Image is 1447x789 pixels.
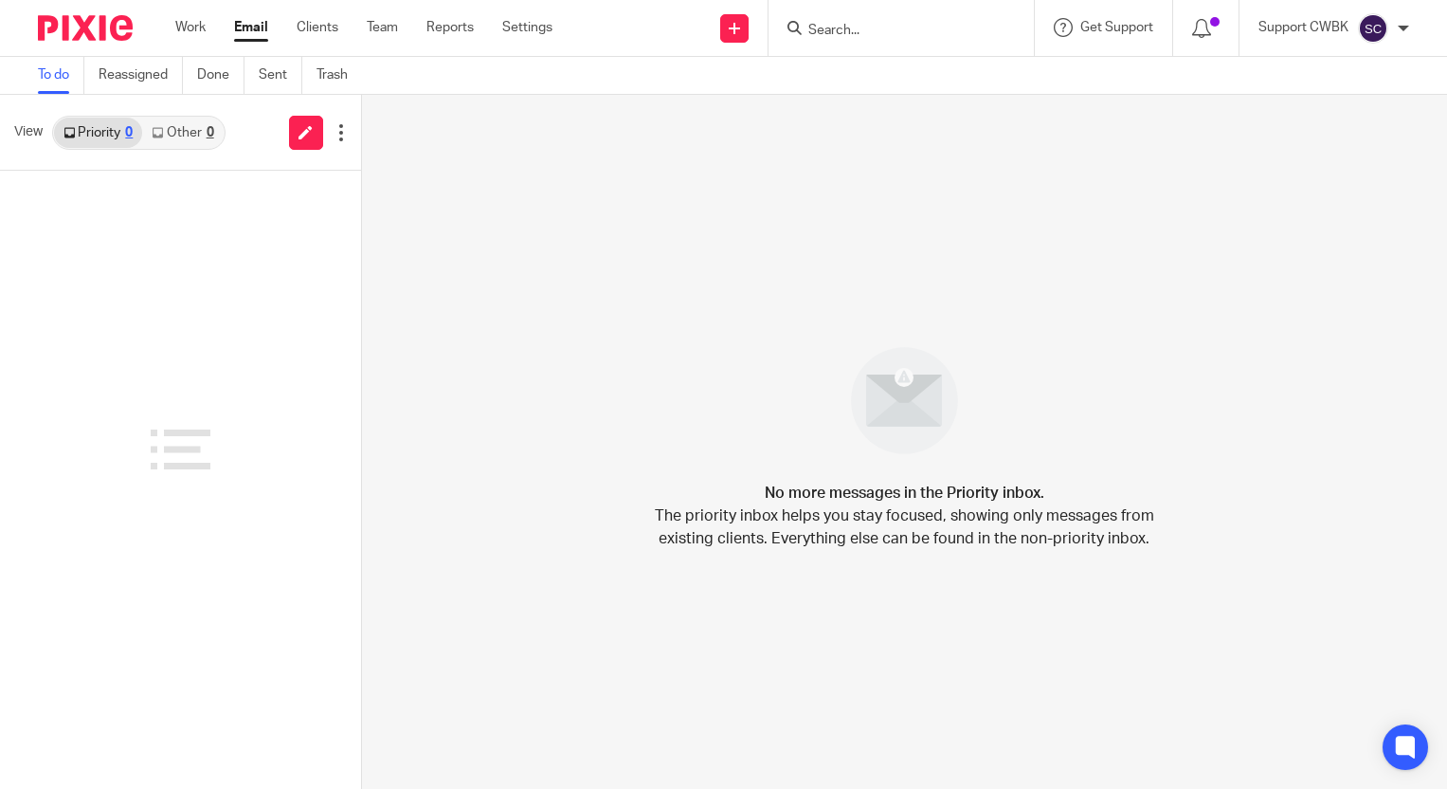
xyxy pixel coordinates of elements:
[297,18,338,37] a: Clients
[234,18,268,37] a: Email
[765,482,1044,505] h4: No more messages in the Priority inbox.
[142,118,223,148] a: Other0
[38,15,133,41] img: Pixie
[1258,18,1348,37] p: Support CWBK
[125,126,133,139] div: 0
[653,505,1155,550] p: The priority inbox helps you stay focused, showing only messages from existing clients. Everythin...
[367,18,398,37] a: Team
[1080,21,1153,34] span: Get Support
[259,57,302,94] a: Sent
[426,18,474,37] a: Reports
[175,18,206,37] a: Work
[502,18,552,37] a: Settings
[806,23,977,40] input: Search
[317,57,362,94] a: Trash
[839,335,970,467] img: image
[14,122,43,142] span: View
[1358,13,1388,44] img: svg%3E
[38,57,84,94] a: To do
[197,57,244,94] a: Done
[99,57,183,94] a: Reassigned
[54,118,142,148] a: Priority0
[207,126,214,139] div: 0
